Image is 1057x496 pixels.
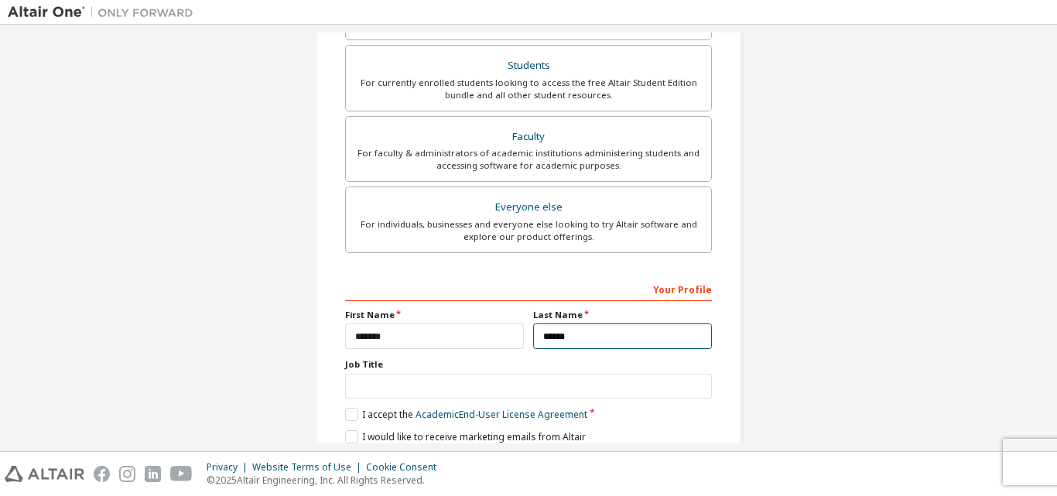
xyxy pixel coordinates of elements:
img: facebook.svg [94,466,110,482]
label: Job Title [345,358,712,371]
img: youtube.svg [170,466,193,482]
img: altair_logo.svg [5,466,84,482]
label: I would like to receive marketing emails from Altair [345,430,586,443]
div: For individuals, businesses and everyone else looking to try Altair software and explore our prod... [355,218,702,243]
div: For currently enrolled students looking to access the free Altair Student Edition bundle and all ... [355,77,702,101]
img: Altair One [8,5,201,20]
div: Students [355,55,702,77]
div: Privacy [207,461,252,474]
div: Your Profile [345,276,712,301]
div: For faculty & administrators of academic institutions administering students and accessing softwa... [355,147,702,172]
div: Cookie Consent [366,461,446,474]
a: Academic End-User License Agreement [416,408,587,421]
div: Faculty [355,126,702,148]
div: Website Terms of Use [252,461,366,474]
p: © 2025 Altair Engineering, Inc. All Rights Reserved. [207,474,446,487]
img: linkedin.svg [145,466,161,482]
img: instagram.svg [119,466,135,482]
label: I accept the [345,408,587,421]
div: Everyone else [355,197,702,218]
label: First Name [345,309,524,321]
label: Last Name [533,309,712,321]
